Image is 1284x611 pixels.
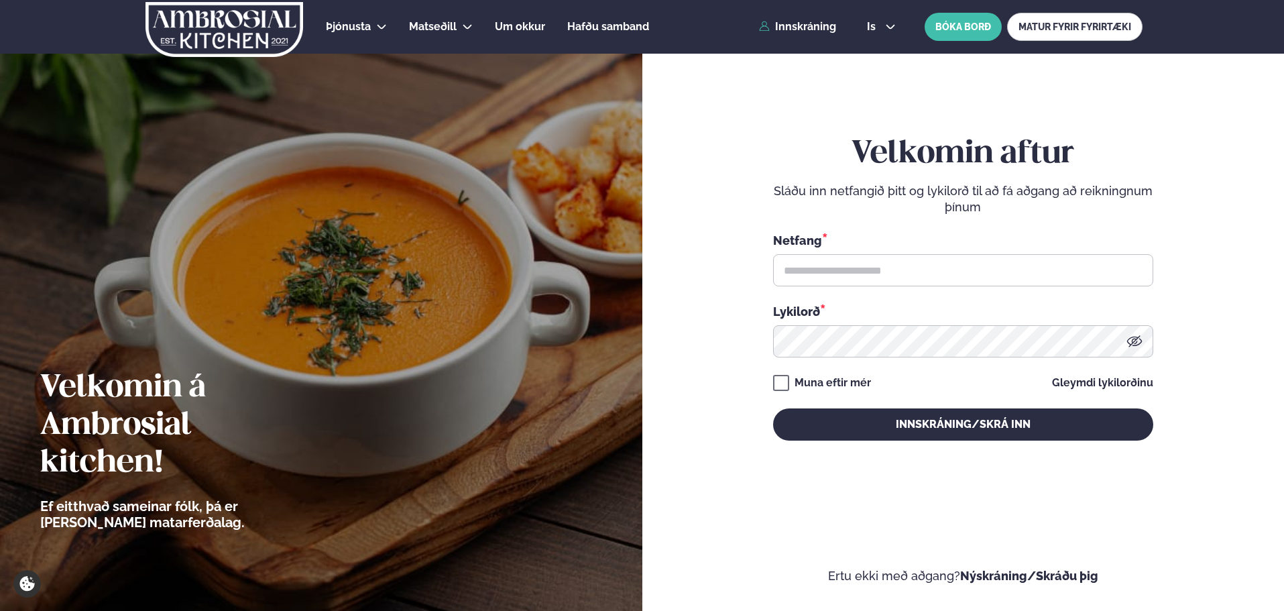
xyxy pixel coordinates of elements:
[40,370,318,482] h2: Velkomin á Ambrosial kitchen!
[409,20,457,33] span: Matseðill
[567,19,649,35] a: Hafðu samband
[409,19,457,35] a: Matseðill
[773,183,1153,215] p: Sláðu inn netfangið þitt og lykilorð til að fá aðgang að reikningnum þínum
[495,20,545,33] span: Um okkur
[960,569,1098,583] a: Nýskráning/Skráðu þig
[759,21,836,33] a: Innskráning
[1052,378,1153,388] a: Gleymdi lykilorðinu
[495,19,545,35] a: Um okkur
[144,2,304,57] img: logo
[683,568,1244,584] p: Ertu ekki með aðgang?
[773,302,1153,320] div: Lykilorð
[13,570,41,598] a: Cookie settings
[567,20,649,33] span: Hafðu samband
[773,408,1153,441] button: Innskráning/Skrá inn
[856,21,907,32] button: is
[326,20,371,33] span: Þjónusta
[40,498,318,531] p: Ef eitthvað sameinar fólk, þá er [PERSON_NAME] matarferðalag.
[773,231,1153,249] div: Netfang
[326,19,371,35] a: Þjónusta
[1007,13,1143,41] a: MATUR FYRIR FYRIRTÆKI
[867,21,880,32] span: is
[925,13,1002,41] button: BÓKA BORÐ
[773,135,1153,173] h2: Velkomin aftur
